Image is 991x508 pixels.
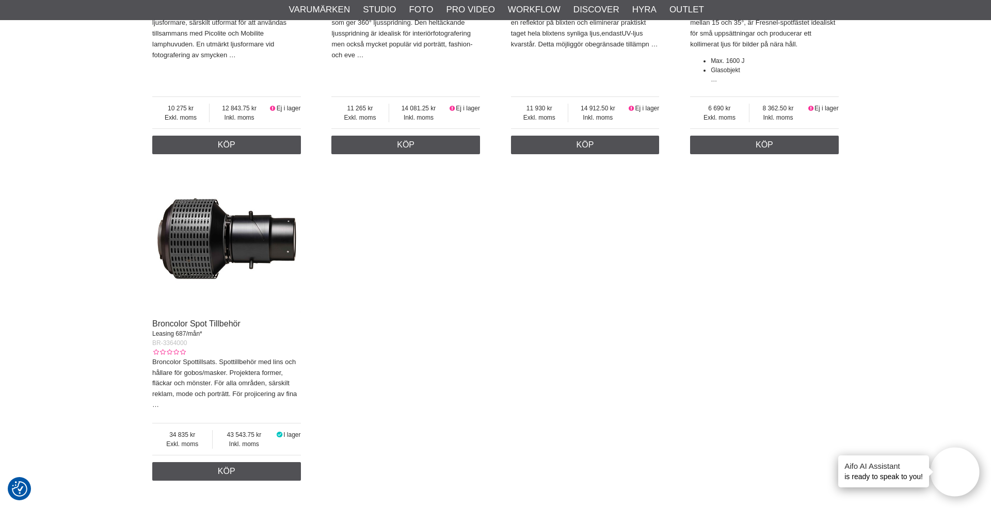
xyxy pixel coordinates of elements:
[508,3,561,17] a: Workflow
[573,3,619,17] a: Discover
[152,104,209,113] span: 10 275
[711,76,717,83] a: …
[669,3,704,17] a: Outlet
[152,357,301,411] p: Broncolor Spottillsats. Spottillbehör med lins och hållare för gobos/masker. Projektera former, f...
[511,113,568,122] span: Exkl. moms
[446,3,494,17] a: Pro Video
[152,330,202,337] span: Leasing 687/mån*
[749,104,807,113] span: 8 362.50
[152,136,301,154] a: Köp
[448,105,456,112] i: Ej i lager
[12,480,27,498] button: Samtyckesinställningar
[511,136,660,154] a: Köp
[12,481,27,497] img: Revisit consent button
[807,105,814,112] i: Ej i lager
[690,113,749,122] span: Exkl. moms
[331,7,480,61] p: Broncolor Balloon Reflektor. Sfärisk ljusformare som ger 360° ljusspridning. Den heltäckande ljus...
[269,105,277,112] i: Ej i lager
[152,113,209,122] span: Exkl. moms
[331,113,388,122] span: Exkl. moms
[152,401,159,408] a: …
[690,7,839,50] p: Med en bekväm ratt för att justera ljusvinkeln mellan 15 och 35°, är Fresnel-spotfästet idealiskt...
[568,104,628,113] span: 14 912.50
[289,3,350,17] a: Varumärken
[711,56,839,65] li: Max. 1600 J
[690,104,749,113] span: 6 690
[331,104,388,113] span: 11 265
[838,455,929,487] div: is ready to speak to you!
[632,3,657,17] a: Hyra
[389,104,449,113] span: 14 081.25
[357,51,364,59] a: …
[152,462,301,481] a: Köp
[229,51,236,59] a: …
[152,165,301,313] img: Broncolor Spot Tillbehör
[210,113,269,122] span: Inkl. moms
[651,40,658,48] a: …
[389,113,449,122] span: Inkl. moms
[628,105,635,112] i: Ej i lager
[511,7,660,50] p: Broncolor UV Tillsats. UV-tillsatsen monteras likt en reflektor på blixten och eliminerar praktis...
[152,7,301,61] p: Broncolor Picobox är en kompakt och högeffektivt ljusformare, särskilt utformat för att användas ...
[814,105,839,112] span: Ej i lager
[749,113,807,122] span: Inkl. moms
[283,431,300,438] span: I lager
[635,105,660,112] span: Ej i lager
[844,461,923,471] h4: Aifo AI Assistant
[210,104,269,113] span: 12 843.75
[213,430,275,439] span: 43 543.75
[152,430,212,439] span: 34 835
[690,136,839,154] a: Köp
[601,29,621,37] span: endast
[152,348,185,357] div: Kundbetyg: 0
[213,439,275,449] span: Inkl. moms
[152,319,241,328] a: Broncolor Spot Tillbehör
[711,65,839,75] li: Glasobjekt
[568,113,628,122] span: Inkl. moms
[152,339,187,347] span: BR-3364000
[511,104,568,113] span: 11 930
[363,3,396,17] a: Studio
[456,105,480,112] span: Ej i lager
[331,136,480,154] a: Köp
[277,105,301,112] span: Ej i lager
[409,3,433,17] a: Foto
[275,431,283,438] i: I lager
[152,439,212,449] span: Exkl. moms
